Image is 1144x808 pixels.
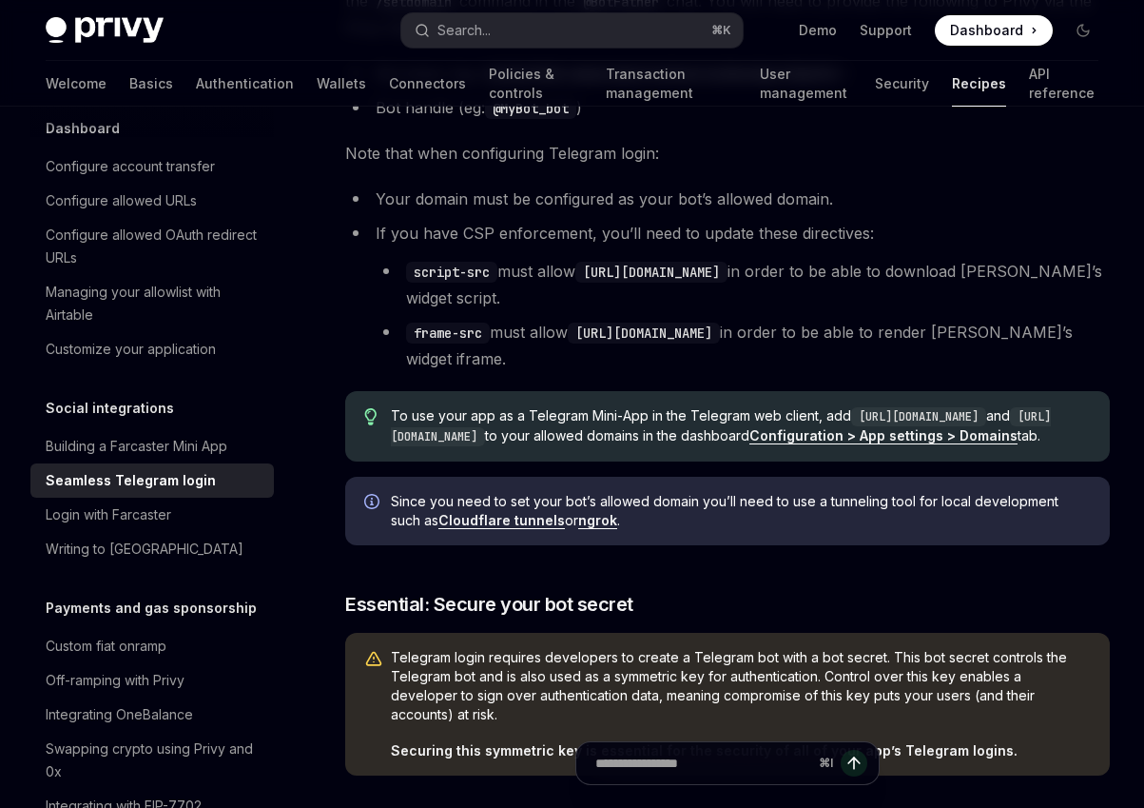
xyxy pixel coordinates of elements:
h5: Payments and gas sponsorship [46,597,257,620]
div: Custom fiat onramp [46,635,166,658]
button: Open search [401,13,742,48]
a: Dashboard [935,15,1053,46]
div: Search... [437,19,491,42]
a: Security [875,61,929,107]
input: Ask a question... [595,742,811,784]
a: Customize your application [30,332,274,366]
span: ⌘ K [711,23,731,38]
a: Configuration > App settings > Domains [749,427,1018,444]
div: Configure allowed URLs [46,189,197,212]
li: must allow in order to be able to render [PERSON_NAME]’s widget iframe. [376,319,1110,372]
div: Seamless Telegram login [46,469,216,492]
button: Toggle dark mode [1068,15,1098,46]
button: Send message [841,750,867,777]
a: API reference [1029,61,1098,107]
code: [URL][DOMAIN_NAME] [391,407,1051,446]
a: Recipes [952,61,1006,107]
div: Swapping crypto using Privy and 0x [46,738,262,783]
a: Basics [129,61,173,107]
code: [URL][DOMAIN_NAME] [575,262,727,283]
a: Managing your allowlist with Airtable [30,275,274,332]
div: Off-ramping with Privy [46,669,184,692]
a: Integrating OneBalance [30,698,274,732]
div: Managing your allowlist with Airtable [46,281,262,326]
code: [URL][DOMAIN_NAME] [568,323,720,344]
a: Configure account transfer [30,149,274,184]
a: Configure allowed OAuth redirect URLs [30,218,274,275]
div: Customize your application [46,338,216,361]
li: Your domain must be configured as your bot’s allowed domain. [345,186,1110,212]
h5: Social integrations [46,397,174,420]
a: Authentication [196,61,294,107]
div: Login with Farcaster [46,503,171,526]
a: Writing to [GEOGRAPHIC_DATA] [30,532,274,566]
a: Policies & controls [489,61,583,107]
a: Swapping crypto using Privy and 0x [30,732,274,789]
a: Welcome [46,61,107,107]
span: Note that when configuring Telegram login: [345,140,1110,167]
img: dark logo [46,17,164,44]
span: Essential: Secure your bot secret [345,591,633,618]
div: Integrating OneBalance [46,703,193,726]
div: Writing to [GEOGRAPHIC_DATA] [46,538,243,561]
a: Configure allowed URLs [30,184,274,218]
svg: Info [364,494,383,513]
a: User management [760,61,853,107]
li: If you have CSP enforcement, you’ll need to update these directives: [345,220,1110,372]
a: Support [860,21,912,40]
a: Cloudflare tunnels [438,512,565,529]
code: @MyBot_bot [485,98,576,119]
svg: Warning [364,650,383,669]
li: must allow in order to be able to download [PERSON_NAME]’s widget script. [376,258,1110,311]
a: Transaction management [606,61,736,107]
code: frame-src [406,323,490,344]
a: Seamless Telegram login [30,463,274,498]
span: Since you need to set your bot’s allowed domain you’ll need to use a tunneling tool for local dev... [391,492,1091,530]
a: Login with Farcaster [30,498,274,532]
a: Custom fiat onramp [30,629,274,663]
a: Demo [799,21,837,40]
div: Configure account transfer [46,155,215,178]
span: Dashboard [950,21,1023,40]
div: Configure allowed OAuth redirect URLs [46,224,262,269]
code: [URL][DOMAIN_NAME] [851,407,986,426]
a: Wallets [317,61,366,107]
a: Connectors [389,61,466,107]
li: Bot handle (eg: ) [345,94,1110,121]
a: ngrok [578,512,617,529]
span: Telegram login requires developers to create a Telegram bot with a bot secret. This bot secret co... [391,648,1091,724]
svg: Tip [364,408,378,425]
a: Building a Farcaster Mini App [30,429,274,463]
span: To use your app as a Telegram Mini-App in the Telegram web client, add and to your allowed domain... [391,406,1091,446]
a: Off-ramping with Privy [30,663,274,698]
div: Building a Farcaster Mini App [46,435,227,458]
code: script-src [406,262,497,283]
